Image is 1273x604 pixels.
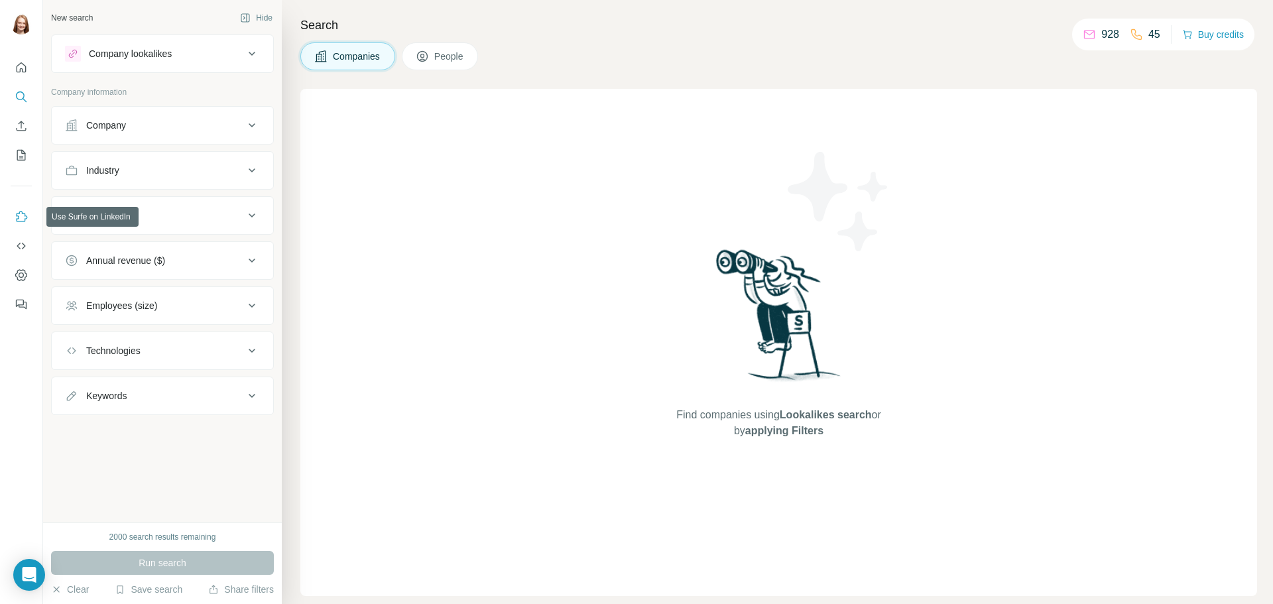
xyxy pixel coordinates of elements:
[11,234,32,258] button: Use Surfe API
[11,292,32,316] button: Feedback
[86,209,135,222] div: HQ location
[11,114,32,138] button: Enrich CSV
[52,154,273,186] button: Industry
[52,290,273,322] button: Employees (size)
[1182,25,1244,44] button: Buy credits
[52,335,273,367] button: Technologies
[300,16,1257,34] h4: Search
[13,559,45,591] div: Open Intercom Messenger
[1148,27,1160,42] p: 45
[745,425,823,436] span: applying Filters
[86,389,127,402] div: Keywords
[51,86,274,98] p: Company information
[51,12,93,24] div: New search
[710,246,848,394] img: Surfe Illustration - Woman searching with binoculars
[11,143,32,167] button: My lists
[51,583,89,596] button: Clear
[89,47,172,60] div: Company lookalikes
[11,205,32,229] button: Use Surfe on LinkedIn
[11,263,32,287] button: Dashboard
[52,245,273,276] button: Annual revenue ($)
[86,254,165,267] div: Annual revenue ($)
[11,56,32,80] button: Quick start
[11,85,32,109] button: Search
[780,409,872,420] span: Lookalikes search
[231,8,282,28] button: Hide
[333,50,381,63] span: Companies
[86,299,157,312] div: Employees (size)
[52,38,273,70] button: Company lookalikes
[434,50,465,63] span: People
[115,583,182,596] button: Save search
[779,142,898,261] img: Surfe Illustration - Stars
[52,200,273,231] button: HQ location
[86,119,126,132] div: Company
[52,109,273,141] button: Company
[208,583,274,596] button: Share filters
[109,531,216,543] div: 2000 search results remaining
[86,344,141,357] div: Technologies
[1101,27,1119,42] p: 928
[11,13,32,34] img: Avatar
[52,380,273,412] button: Keywords
[86,164,119,177] div: Industry
[672,407,884,439] span: Find companies using or by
